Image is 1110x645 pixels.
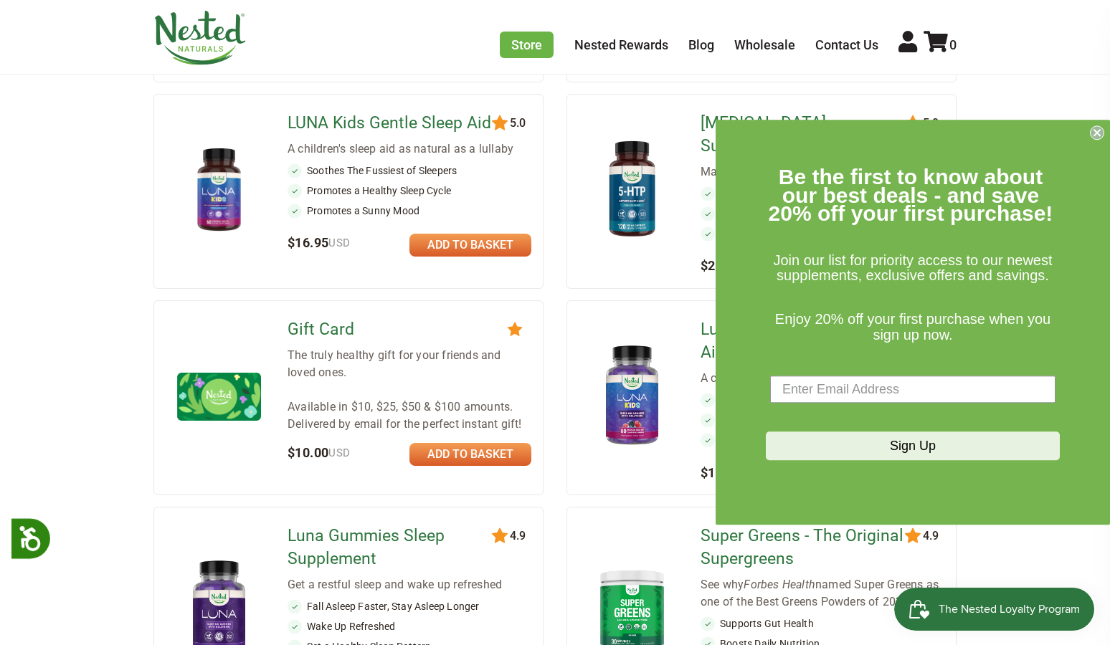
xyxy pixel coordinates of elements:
[288,204,531,218] li: Promotes a Sunny Mood
[770,376,1056,403] input: Enter Email Address
[288,619,531,634] li: Wake Up Refreshed
[766,432,1060,461] button: Sign Up
[688,37,714,52] a: Blog
[288,576,531,593] div: Get a restful sleep and wake up refreshed
[288,599,531,613] li: Fall Asleep Faster, Stay Asleep Longer
[153,11,247,65] img: Nested Naturals
[701,112,908,158] a: [MEDICAL_DATA] Supplement
[701,616,944,631] li: Supports Gut Health
[716,120,1110,525] div: FLYOUT Form
[701,163,944,181] div: Maintain Healthy [MEDICAL_DATA]
[288,347,531,433] div: The truly healthy gift for your friends and loved ones. Available in $10, $25, $50 & $100 amounts...
[701,413,944,427] li: Promotes a Healthy Sleep Cycle
[328,236,350,249] span: USD
[500,32,554,58] a: Store
[924,37,957,52] a: 0
[701,206,944,221] li: Supports Relaxation
[894,588,1096,631] iframe: Button to open loyalty program pop-up
[769,165,1053,225] span: Be the first to know about our best deals - and save 20% off your first purchase!
[701,525,908,570] a: Super Greens - The Original Supergreens
[773,252,1052,284] span: Join our list for priority access to our newest supplements, exclusive offers and savings.
[288,163,531,178] li: Soothes The Fussiest of Sleepers
[701,258,764,273] span: $21.95
[949,37,957,52] span: 0
[574,37,668,52] a: Nested Rewards
[328,446,350,459] span: USD
[590,342,674,451] img: Luna Kids Gummies Sleep Aid
[177,148,261,231] img: LUNA Kids Gentle Sleep Aid
[701,186,944,201] li: Promotes Positive Moods
[288,183,531,198] li: Promotes a Healthy Sleep Cycle
[288,445,351,460] span: $10.00
[701,576,944,611] div: See why named Super Greens as one of the Best Greens Powders of 2023
[701,433,944,447] li: Great Taste for Picky Eaters
[177,373,261,421] img: Gift Card
[701,465,764,480] span: $19.95
[590,135,674,244] img: 5-HTP Supplement
[701,370,944,387] div: A children's sleep aid as natural as a lullaby
[288,525,495,570] a: Luna Gummies Sleep Supplement
[701,226,944,241] li: Promotes Healthy Sleep
[775,311,1050,343] span: Enjoy 20% off your first purchase when you sign up now.
[288,235,351,250] span: $16.95
[815,37,878,52] a: Contact Us
[734,37,795,52] a: Wholesale
[288,112,495,135] a: LUNA Kids Gentle Sleep Aid
[701,393,944,407] li: Soothes The Fussiest of Sleepers
[1090,125,1104,140] button: Close dialog
[701,318,908,364] a: Luna Kids Gummies Sleep Aid
[288,318,495,341] a: Gift Card
[288,140,531,158] div: A children's sleep aid as natural as a lullaby
[744,578,815,591] em: Forbes Health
